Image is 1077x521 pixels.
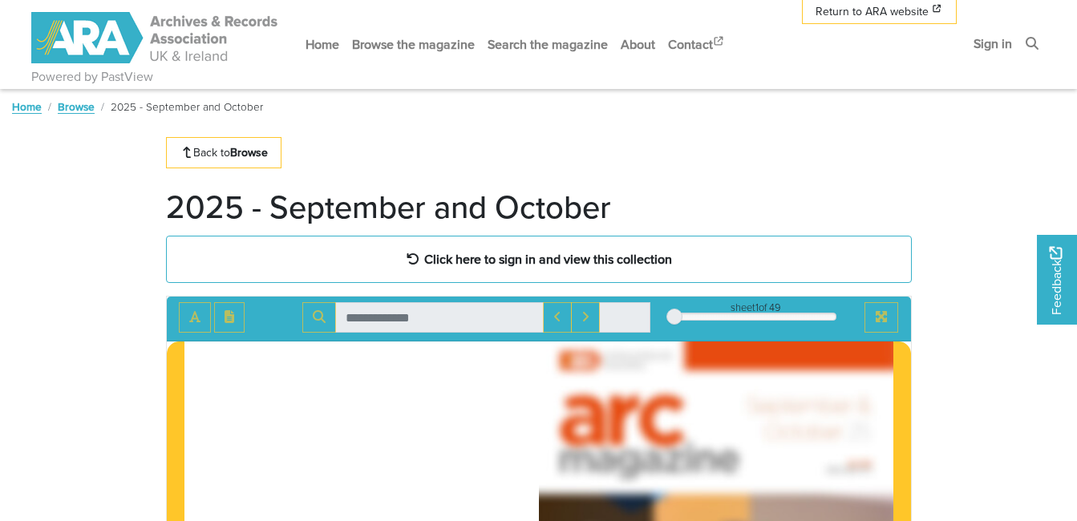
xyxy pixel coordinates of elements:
a: Home [12,99,42,115]
a: Browse [58,99,95,115]
a: Browse the magazine [346,23,481,66]
button: Search [302,302,336,333]
span: 2025 - September and October [111,99,263,115]
a: Back toBrowse [166,137,282,168]
input: Search for [335,302,544,333]
a: Search the magazine [481,23,614,66]
button: Next Match [571,302,600,333]
a: Home [299,23,346,66]
button: Open transcription window [214,302,245,333]
a: Powered by PastView [31,67,153,87]
span: Feedback [1047,246,1066,314]
strong: Click here to sign in and view this collection [424,250,672,268]
span: Return to ARA website [816,3,929,20]
button: Previous Match [543,302,572,333]
a: ARA - ARC Magazine | Powered by PastView logo [31,3,280,73]
h1: 2025 - September and October [166,188,611,226]
button: Full screen mode [864,302,898,333]
a: Click here to sign in and view this collection [166,236,912,283]
button: Toggle text selection (Alt+T) [179,302,211,333]
span: 1 [755,300,759,315]
a: About [614,23,662,66]
div: sheet of 49 [674,300,836,315]
img: ARA - ARC Magazine | Powered by PastView [31,12,280,63]
a: Contact [662,23,732,66]
strong: Browse [230,144,268,160]
a: Sign in [967,22,1018,65]
a: Would you like to provide feedback? [1037,235,1077,325]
